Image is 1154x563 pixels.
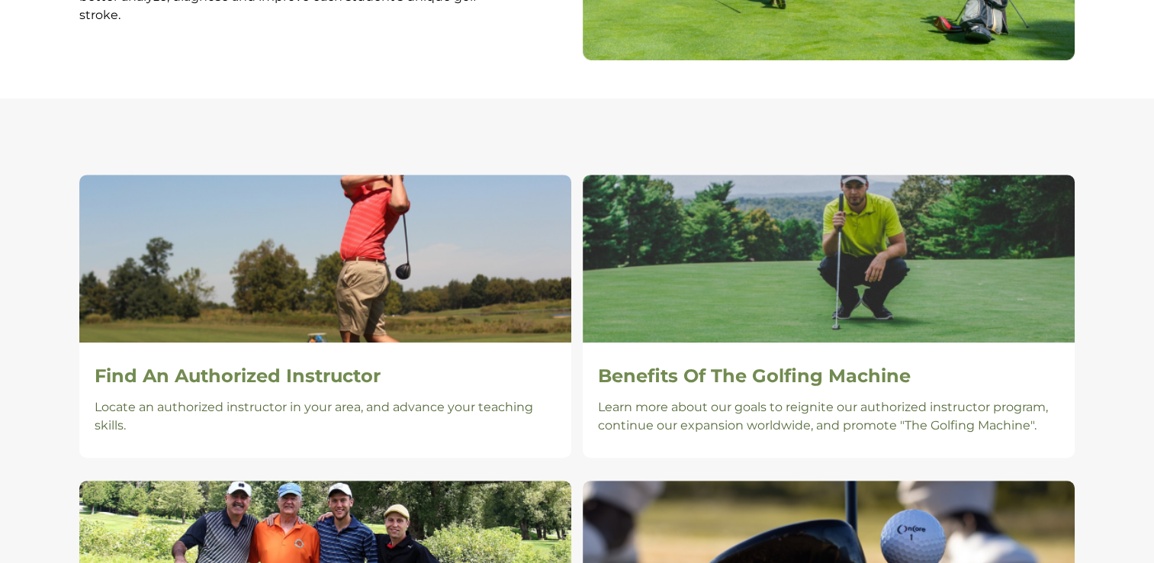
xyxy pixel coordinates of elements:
h2: Find An Authorized Instructor [95,365,556,388]
a: Find An Authorized Instructor Locate an authorized instructor in your area, and advance your teac... [79,175,571,458]
h2: Benefits Of The Golfing Machine [598,365,1059,388]
p: Locate an authorized instructor in your area, and advance your teaching skills. [95,398,556,435]
p: Learn more about our goals to reignite our authorized instructor program, continue our expansion ... [598,398,1059,435]
a: Benefits Of The Golfing Machine Learn more about our goals to reignite our authorized instructor ... [583,175,1075,458]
